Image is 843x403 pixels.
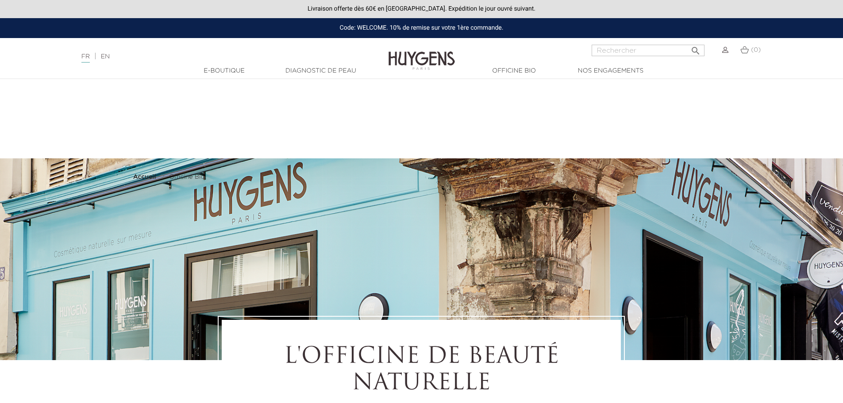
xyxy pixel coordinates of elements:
button:  [688,42,704,54]
a: Officine Bio [169,173,205,180]
a: EN [101,54,110,60]
input: Rechercher [592,45,704,56]
a: Diagnostic de peau [277,66,365,76]
a: E-Boutique [180,66,269,76]
img: Huygens [389,37,455,71]
h1: L'OFFICINE DE BEAUTÉ NATURELLE [246,344,597,397]
a: Nos engagements [566,66,655,76]
a: Officine Bio [470,66,558,76]
span: (0) [751,47,761,53]
a: FR [81,54,90,63]
strong: Accueil [133,174,156,180]
div: | [77,51,345,62]
a: Accueil [133,173,158,180]
i:  [690,43,701,54]
span: Officine Bio [169,174,205,180]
